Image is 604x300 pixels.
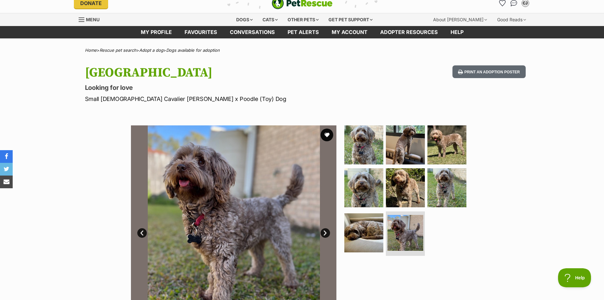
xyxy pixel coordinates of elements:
[493,13,530,26] div: Good Reads
[283,13,323,26] div: Other pets
[54,45,107,89] img: https://img.kwcdn.com/product/open/d1b63bdfbb714e2c9d367f8f96340f40-goods.jpeg?imageMogr2/strip/s...
[374,26,444,38] a: Adopter resources
[386,125,425,164] img: Photo of Brooklyn
[344,125,383,164] img: Photo of Brooklyn
[85,95,353,103] p: Small [DEMOGRAPHIC_DATA] Cavalier [PERSON_NAME] x Poodle (Toy) Dog
[86,17,100,22] span: Menu
[134,26,178,38] a: My profile
[85,65,353,80] h1: [GEOGRAPHIC_DATA]
[139,48,163,53] a: Adopt a dog
[281,26,325,38] a: Pet alerts
[429,13,491,26] div: About [PERSON_NAME]
[558,268,591,287] iframe: Help Scout Beacon - Open
[325,26,374,38] a: My account
[178,26,224,38] a: Favourites
[137,228,147,238] a: Prev
[452,65,525,78] button: Print an adoption poster
[386,168,425,207] img: Photo of Brooklyn
[166,48,220,53] a: Dogs available for adoption
[324,13,377,26] div: Get pet support
[232,13,257,26] div: Dogs
[85,83,353,92] p: Looking for love
[224,26,281,38] a: conversations
[444,26,470,38] a: Help
[100,48,136,53] a: Rescue pet search
[69,48,535,53] div: > > >
[321,228,330,238] a: Next
[427,168,466,207] img: Photo of Brooklyn
[427,125,466,164] img: Photo of Brooklyn
[79,13,104,25] a: Menu
[344,213,383,252] img: Photo of Brooklyn
[258,13,282,26] div: Cats
[321,129,333,141] button: favourite
[85,48,97,53] a: Home
[387,215,423,251] img: Photo of Brooklyn
[344,168,383,207] img: Photo of Brooklyn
